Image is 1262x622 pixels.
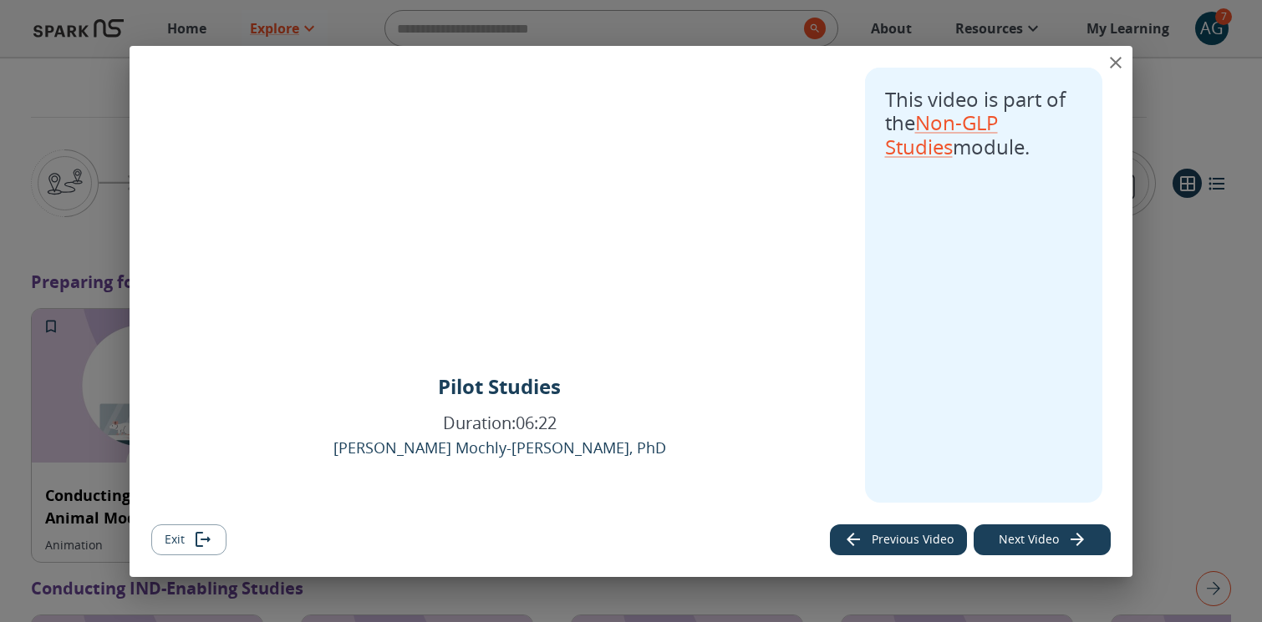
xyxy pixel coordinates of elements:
[1099,46,1132,79] button: close
[830,524,967,555] button: Previous video
[151,524,226,555] button: Exit
[885,109,998,160] a: Non-GLP Studies
[438,372,561,402] p: Pilot Studies
[443,412,557,434] p: Duration: 06:22
[974,524,1111,555] button: Next video
[333,436,666,459] p: [PERSON_NAME] Mochly-[PERSON_NAME], PhD
[885,88,1083,159] p: This video is part of the module.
